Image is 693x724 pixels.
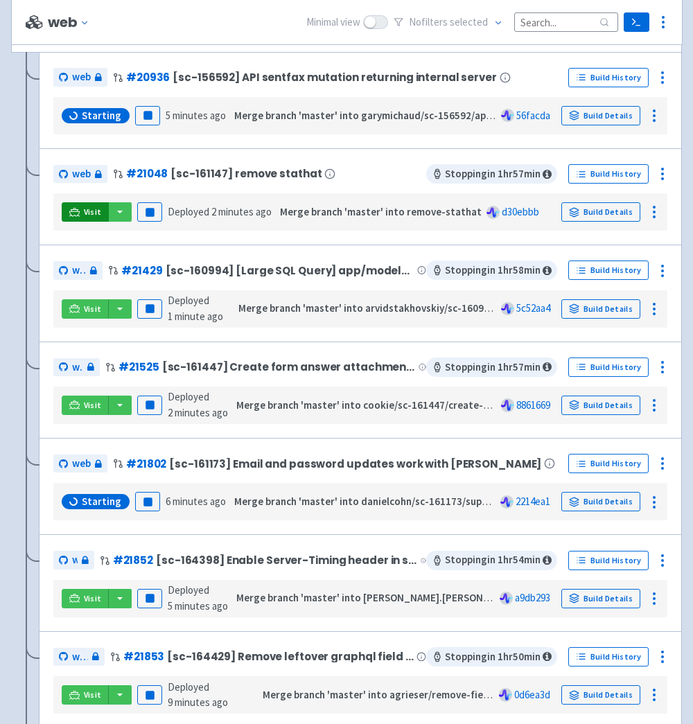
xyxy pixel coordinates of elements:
[168,599,228,612] time: 5 minutes ago
[84,689,102,700] span: Visit
[211,205,272,218] time: 2 minutes ago
[426,357,557,377] span: Stopping in 1 hr 57 min
[137,202,162,222] button: Pause
[170,168,322,179] span: [sc-161147] remove stathat
[568,454,649,473] a: Build History
[135,492,160,511] button: Pause
[121,263,162,278] a: #21429
[82,109,121,123] span: Starting
[568,551,649,570] a: Build History
[137,685,162,705] button: Pause
[72,552,78,568] span: web
[119,360,159,374] a: #21525
[72,166,91,182] span: web
[173,71,496,83] span: [sc-156592] API sentfax mutation returning internal server
[168,406,228,419] time: 2 minutes ago
[62,299,109,319] a: Visit
[53,165,107,184] a: web
[263,688,530,701] strong: Merge branch 'master' into agrieser/remove-field-tracing
[84,400,102,411] span: Visit
[236,398,675,412] strong: Merge branch 'master' into cookie/sc-161447/create-form-answer-image-upload-url-endpoint
[516,398,550,412] a: 8861669
[48,15,96,30] button: web
[62,589,109,608] a: Visit
[53,261,103,280] a: web
[514,12,618,31] input: Search...
[162,361,416,373] span: [sc-161447] Create form answer attachment upload url endpoint
[62,685,109,705] a: Visit
[167,651,413,662] span: [sc-164429] Remove leftover graphql field tracing
[568,68,649,87] a: Build History
[53,68,107,87] a: web
[561,685,640,705] a: Build Details
[166,109,226,122] time: 5 minutes ago
[168,390,228,419] span: Deployed
[168,205,272,218] span: Deployed
[450,15,488,28] span: selected
[72,69,91,85] span: web
[53,454,107,473] a: web
[561,492,640,511] a: Build Details
[561,396,640,415] a: Build Details
[126,166,168,181] a: #21048
[502,205,539,218] a: d30ebbb
[426,551,557,570] span: Stopping in 1 hr 54 min
[426,164,557,184] span: Stopping in 1 hr 57 min
[84,303,102,315] span: Visit
[168,696,228,709] time: 9 minutes ago
[168,310,223,323] time: 1 minute ago
[72,263,86,279] span: web
[516,301,550,315] a: 5c52aa4
[156,554,418,566] span: [sc-164398] Enable Server-Timing header in staging and add performance tuning documentation
[516,109,550,122] a: 56facda
[515,591,550,604] a: a9db293
[84,206,102,218] span: Visit
[72,360,83,376] span: web
[72,456,91,472] span: web
[409,15,488,30] span: No filter s
[516,495,550,508] a: 2214ea1
[123,649,164,664] a: #21853
[168,294,223,323] span: Deployed
[168,680,228,709] span: Deployed
[62,396,109,415] a: Visit
[137,396,162,415] button: Pause
[53,358,100,377] a: web
[137,299,162,319] button: Pause
[82,495,121,509] span: Starting
[137,589,162,608] button: Pause
[568,261,649,280] a: Build History
[561,299,640,319] a: Build Details
[568,357,649,377] a: Build History
[53,551,94,570] a: web
[568,164,649,184] a: Build History
[169,458,541,470] span: [sc-161173] Email and password updates work with [PERSON_NAME]
[166,495,226,508] time: 6 minutes ago
[84,593,102,604] span: Visit
[280,205,482,218] strong: Merge branch 'master' into remove-stathat
[514,688,550,701] a: 0d6ea3d
[62,202,109,222] a: Visit
[126,457,166,471] a: #21802
[624,12,649,32] a: Terminal
[72,649,88,665] span: web
[568,647,649,666] a: Build History
[53,648,105,666] a: web
[234,495,613,508] strong: Merge branch 'master' into danielcohn/sc-161173/support-email-and-pw-updates
[306,15,360,30] span: Minimal view
[166,265,414,276] span: [sc-160994] [Large SQL Query] app/models/user.rb:1311
[126,70,170,85] a: #20936
[561,202,640,222] a: Build Details
[135,106,160,125] button: Pause
[168,583,228,612] span: Deployed
[426,261,557,280] span: Stopping in 1 hr 58 min
[113,553,153,567] a: #21852
[561,589,640,608] a: Build Details
[238,301,601,315] strong: Merge branch 'master' into arvidstakhovskiy/sc-160994/large-sql-has-courses
[426,647,557,666] span: Stopping in 1 hr 50 min
[561,106,640,125] a: Build Details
